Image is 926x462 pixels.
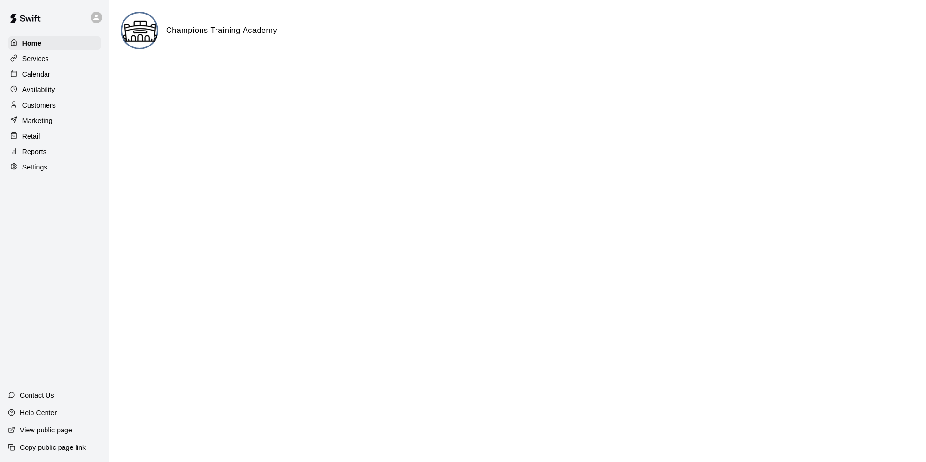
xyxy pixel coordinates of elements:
a: Availability [8,82,101,97]
p: Calendar [22,69,50,79]
p: Settings [22,162,47,172]
p: Home [22,38,42,48]
p: View public page [20,425,72,435]
p: Retail [22,131,40,141]
p: Copy public page link [20,443,86,452]
p: Customers [22,100,56,110]
h6: Champions Training Academy [166,24,277,37]
a: Retail [8,129,101,143]
p: Reports [22,147,46,156]
a: Calendar [8,67,101,81]
p: Availability [22,85,55,94]
p: Help Center [20,408,57,417]
a: Home [8,36,101,50]
p: Marketing [22,116,53,125]
p: Contact Us [20,390,54,400]
a: Customers [8,98,101,112]
a: Settings [8,160,101,174]
a: Marketing [8,113,101,128]
img: Champions Training Academy logo [122,13,158,49]
a: Reports [8,144,101,159]
a: Services [8,51,101,66]
p: Services [22,54,49,63]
